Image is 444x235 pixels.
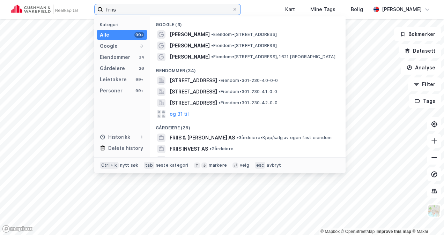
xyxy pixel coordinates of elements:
[409,202,444,235] div: Kontrollprogram for chat
[170,145,208,153] span: FRIIS INVEST AS
[285,5,295,14] div: Kart
[351,5,363,14] div: Bolig
[139,66,144,71] div: 26
[134,32,144,38] div: 99+
[100,162,119,169] div: Ctrl + k
[170,41,210,50] span: [PERSON_NAME]
[150,62,346,75] div: Eiendommer (34)
[399,44,441,58] button: Datasett
[170,110,189,118] button: og 31 til
[2,225,33,233] a: Mapbox homepage
[255,162,266,169] div: esc
[170,30,210,39] span: [PERSON_NAME]
[100,86,123,95] div: Personer
[219,89,277,94] span: Eiendom • 301-230-41-0-0
[156,162,188,168] div: neste kategori
[219,89,221,94] span: •
[100,42,118,50] div: Google
[211,43,277,48] span: Eiendom • [STREET_ADDRESS]
[100,64,125,73] div: Gårdeiere
[150,120,346,132] div: Gårdeiere (26)
[100,53,130,61] div: Eiendommer
[100,31,109,39] div: Alle
[120,162,139,168] div: nytt søk
[267,162,281,168] div: avbryt
[219,78,278,83] span: Eiendom • 301-230-40-0-0
[240,162,249,168] div: velg
[144,162,154,169] div: tab
[100,75,127,84] div: Leietakere
[209,146,234,152] span: Gårdeiere
[394,27,441,41] button: Bokmerker
[219,100,278,106] span: Eiendom • 301-230-42-0-0
[139,134,144,140] div: 1
[103,4,232,15] input: Søk på adresse, matrikkel, gårdeiere, leietakere eller personer
[170,134,235,142] span: FRIIS & [PERSON_NAME] AS
[219,78,221,83] span: •
[320,229,340,234] a: Mapbox
[108,144,143,152] div: Delete history
[341,229,375,234] a: OpenStreetMap
[11,5,77,14] img: cushman-wakefield-realkapital-logo.202ea83816669bd177139c58696a8fa1.svg
[408,77,441,91] button: Filter
[170,76,217,85] span: [STREET_ADDRESS]
[134,88,144,93] div: 99+
[209,146,212,151] span: •
[211,54,213,59] span: •
[134,77,144,82] div: 99+
[310,5,335,14] div: Mine Tags
[382,5,422,14] div: [PERSON_NAME]
[139,54,144,60] div: 34
[139,43,144,49] div: 3
[409,202,444,235] iframe: Chat Widget
[100,22,147,27] div: Kategori
[236,135,238,140] span: •
[401,61,441,75] button: Analyse
[170,99,217,107] span: [STREET_ADDRESS]
[211,54,335,60] span: Eiendom • [STREET_ADDRESS], 1621 [GEOGRAPHIC_DATA]
[170,88,217,96] span: [STREET_ADDRESS]
[219,100,221,105] span: •
[150,16,346,29] div: Google (3)
[170,156,217,164] span: [PERSON_NAME] AS
[236,135,332,141] span: Gårdeiere • Kjøp/salg av egen fast eiendom
[211,43,213,48] span: •
[377,229,411,234] a: Improve this map
[409,94,441,108] button: Tags
[211,32,277,37] span: Eiendom • [STREET_ADDRESS]
[209,162,227,168] div: markere
[211,32,213,37] span: •
[100,133,130,141] div: Historikk
[170,53,210,61] span: [PERSON_NAME]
